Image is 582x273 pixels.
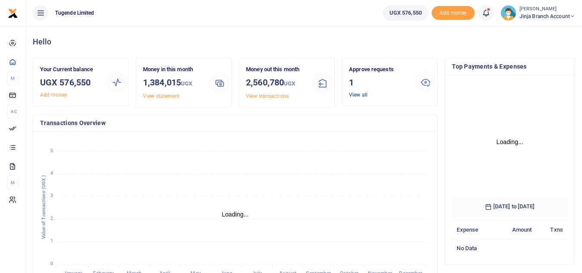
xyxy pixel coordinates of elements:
[50,193,53,199] tspan: 3
[50,170,53,176] tspan: 4
[497,138,524,145] text: Loading...
[520,13,575,20] span: Jinja branch account
[246,76,305,90] h3: 2,560,780
[143,65,202,74] p: Money in this month
[40,92,67,98] a: Add money
[246,93,289,99] a: View transactions
[8,8,18,19] img: logo-small
[495,221,536,239] th: Amount
[40,65,100,74] p: Your Current balance
[50,238,53,244] tspan: 1
[7,176,19,190] li: M
[50,216,53,221] tspan: 2
[143,93,180,99] a: View statement
[501,5,575,21] a: profile-user [PERSON_NAME] Jinja branch account
[143,76,202,90] h3: 1,384,015
[349,65,408,74] p: Approve requests
[501,5,516,21] img: profile-user
[52,9,98,17] span: Tugende Limited
[41,175,47,239] text: Value of Transactions (UGX )
[432,6,475,20] span: Add money
[452,221,495,239] th: Expense
[349,92,367,98] a: View all
[33,37,575,47] h4: Hello
[40,118,430,128] h4: Transactions Overview
[380,5,432,21] li: Wallet ballance
[536,221,568,239] th: Txns
[7,71,19,85] li: M
[452,62,568,71] h4: Top Payments & Expenses
[222,211,249,218] text: Loading...
[50,261,53,267] tspan: 0
[284,80,295,87] small: UGX
[432,9,475,16] a: Add money
[452,239,568,257] td: No data
[7,104,19,119] li: Ac
[8,9,18,16] a: logo-small logo-large logo-large
[246,65,305,74] p: Money out this month
[40,76,100,89] h3: UGX 576,550
[432,6,475,20] li: Toup your wallet
[50,148,53,154] tspan: 5
[181,80,192,87] small: UGX
[452,196,568,217] h6: [DATE] to [DATE]
[349,76,408,89] h3: 1
[383,5,428,21] a: UGX 576,550
[520,6,575,13] small: [PERSON_NAME]
[389,9,422,17] span: UGX 576,550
